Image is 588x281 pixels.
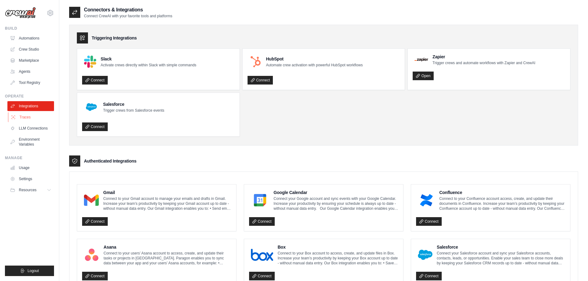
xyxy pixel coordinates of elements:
p: Connect to your users’ Asana account to access, create, and update their tasks or projects in [GE... [104,251,231,266]
a: Connect [249,217,275,226]
button: Resources [7,185,54,195]
p: Connect your Salesforce account and sync your Salesforce accounts, contacts, leads, or opportunit... [437,251,565,266]
h4: Salesforce [103,101,164,107]
img: Zapier Logo [415,58,428,61]
h4: Gmail [103,189,231,196]
img: HubSpot Logo [249,56,262,68]
a: Connect [248,76,273,85]
a: Connect [82,217,108,226]
h4: HubSpot [266,56,363,62]
p: Connect to your Confluence account access, create, and update their documents in Confluence. Incr... [439,196,565,211]
a: Open [413,72,433,80]
h4: Slack [101,56,196,62]
a: Settings [7,174,54,184]
a: Usage [7,163,54,173]
a: Connect [416,272,442,280]
a: Tool Registry [7,78,54,88]
img: Logo [5,7,36,19]
img: Box Logo [251,249,273,261]
img: Google Calendar Logo [251,194,269,206]
p: Connect CrewAI with your favorite tools and platforms [84,14,172,19]
p: Activate crews directly within Slack with simple commands [101,63,196,68]
img: Salesforce Logo [418,249,432,261]
a: LLM Connections [7,123,54,133]
p: Trigger crews from Salesforce events [103,108,164,113]
img: Gmail Logo [84,194,99,206]
img: Salesforce Logo [84,100,99,114]
a: Crew Studio [7,44,54,54]
h3: Authenticated Integrations [84,158,136,164]
div: Operate [5,94,54,99]
a: Integrations [7,101,54,111]
h4: Confluence [439,189,565,196]
h4: Zapier [432,54,535,60]
a: Automations [7,33,54,43]
p: Connect your Google account and sync events with your Google Calendar. Increase your productivity... [273,196,398,211]
span: Resources [19,188,36,192]
p: Connect to your Box account to access, create, and update files in Box. Increase your team’s prod... [277,251,398,266]
h4: Google Calendar [273,189,398,196]
h2: Connectors & Integrations [84,6,172,14]
h4: Asana [104,244,231,250]
p: Automate crew activation with powerful HubSpot workflows [266,63,363,68]
a: Connect [416,217,442,226]
a: Connect [249,272,275,280]
h4: Box [277,244,398,250]
button: Logout [5,266,54,276]
a: Agents [7,67,54,76]
img: Asana Logo [84,249,99,261]
h4: Salesforce [437,244,565,250]
div: Manage [5,155,54,160]
a: Connect [82,76,108,85]
h3: Triggering Integrations [92,35,137,41]
a: Connect [82,122,108,131]
p: Connect to your Gmail account to manage your emails and drafts in Gmail. Increase your team’s pro... [103,196,231,211]
span: Logout [27,268,39,273]
div: Build [5,26,54,31]
a: Traces [8,112,55,122]
img: Slack Logo [84,56,96,68]
a: Marketplace [7,56,54,65]
p: Trigger crews and automate workflows with Zapier and CrewAI [432,60,535,65]
a: Environment Variables [7,134,54,149]
img: Confluence Logo [418,194,435,206]
a: Connect [82,272,108,280]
